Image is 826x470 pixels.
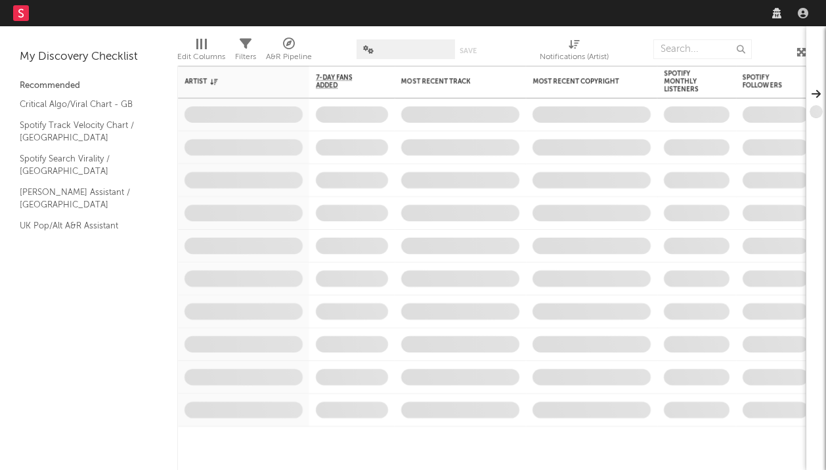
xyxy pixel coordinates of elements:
[235,49,256,65] div: Filters
[177,33,225,71] div: Edit Columns
[185,77,283,85] div: Artist
[20,49,158,65] div: My Discovery Checklist
[20,152,144,179] a: Spotify Search Virality / [GEOGRAPHIC_DATA]
[177,49,225,65] div: Edit Columns
[20,118,144,145] a: Spotify Track Velocity Chart / [GEOGRAPHIC_DATA]
[20,78,158,94] div: Recommended
[743,74,789,89] div: Spotify Followers
[664,70,710,93] div: Spotify Monthly Listeners
[235,33,256,71] div: Filters
[533,77,631,85] div: Most Recent Copyright
[401,77,500,85] div: Most Recent Track
[316,74,368,89] span: 7-Day Fans Added
[653,39,752,59] input: Search...
[460,47,477,54] button: Save
[266,33,312,71] div: A&R Pipeline
[20,185,144,212] a: [PERSON_NAME] Assistant / [GEOGRAPHIC_DATA]
[20,219,144,233] a: UK Pop/Alt A&R Assistant
[266,49,312,65] div: A&R Pipeline
[540,49,609,65] div: Notifications (Artist)
[540,33,609,71] div: Notifications (Artist)
[20,97,144,112] a: Critical Algo/Viral Chart - GB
